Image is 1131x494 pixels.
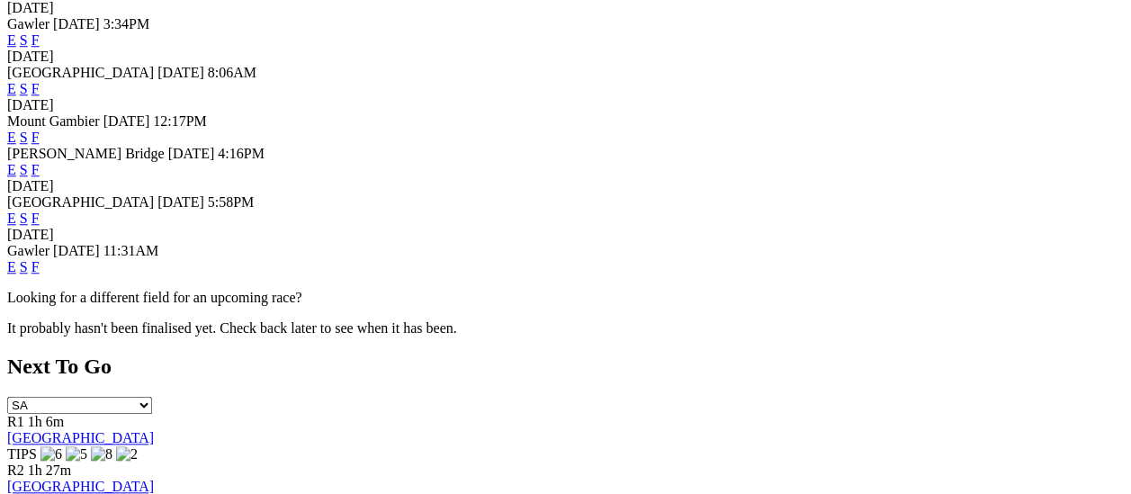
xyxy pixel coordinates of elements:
span: [GEOGRAPHIC_DATA] [7,65,154,80]
span: [DATE] [53,16,100,31]
div: [DATE] [7,49,1124,65]
img: 8 [91,446,112,463]
span: Gawler [7,16,49,31]
span: 12:17PM [153,113,207,129]
span: Mount Gambier [7,113,100,129]
a: [GEOGRAPHIC_DATA] [7,479,154,494]
a: E [7,130,16,145]
a: E [7,211,16,226]
a: E [7,81,16,96]
a: F [31,162,40,177]
span: [DATE] [103,113,150,129]
span: 4:16PM [218,146,265,161]
span: [DATE] [157,65,204,80]
span: 1h 27m [28,463,71,478]
a: F [31,211,40,226]
span: [GEOGRAPHIC_DATA] [7,194,154,210]
partial: It probably hasn't been finalised yet. Check back later to see when it has been. [7,320,457,336]
img: 2 [116,446,138,463]
a: S [20,130,28,145]
div: [DATE] [7,97,1124,113]
img: 6 [40,446,62,463]
a: E [7,259,16,274]
span: 3:34PM [103,16,150,31]
a: S [20,81,28,96]
div: [DATE] [7,178,1124,194]
a: [GEOGRAPHIC_DATA] [7,430,154,445]
span: TIPS [7,446,37,462]
span: [DATE] [168,146,215,161]
span: [DATE] [53,243,100,258]
a: S [20,211,28,226]
div: [DATE] [7,227,1124,243]
p: Looking for a different field for an upcoming race? [7,290,1124,306]
img: 5 [66,446,87,463]
a: E [7,162,16,177]
a: S [20,162,28,177]
span: 1h 6m [28,414,64,429]
a: F [31,32,40,48]
span: 5:58PM [208,194,255,210]
span: R2 [7,463,24,478]
a: E [7,32,16,48]
a: F [31,259,40,274]
span: [PERSON_NAME] Bridge [7,146,165,161]
span: 8:06AM [208,65,256,80]
span: R1 [7,414,24,429]
a: S [20,259,28,274]
a: F [31,81,40,96]
a: F [31,130,40,145]
span: Gawler [7,243,49,258]
span: 11:31AM [103,243,159,258]
a: S [20,32,28,48]
h2: Next To Go [7,355,1124,379]
span: [DATE] [157,194,204,210]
